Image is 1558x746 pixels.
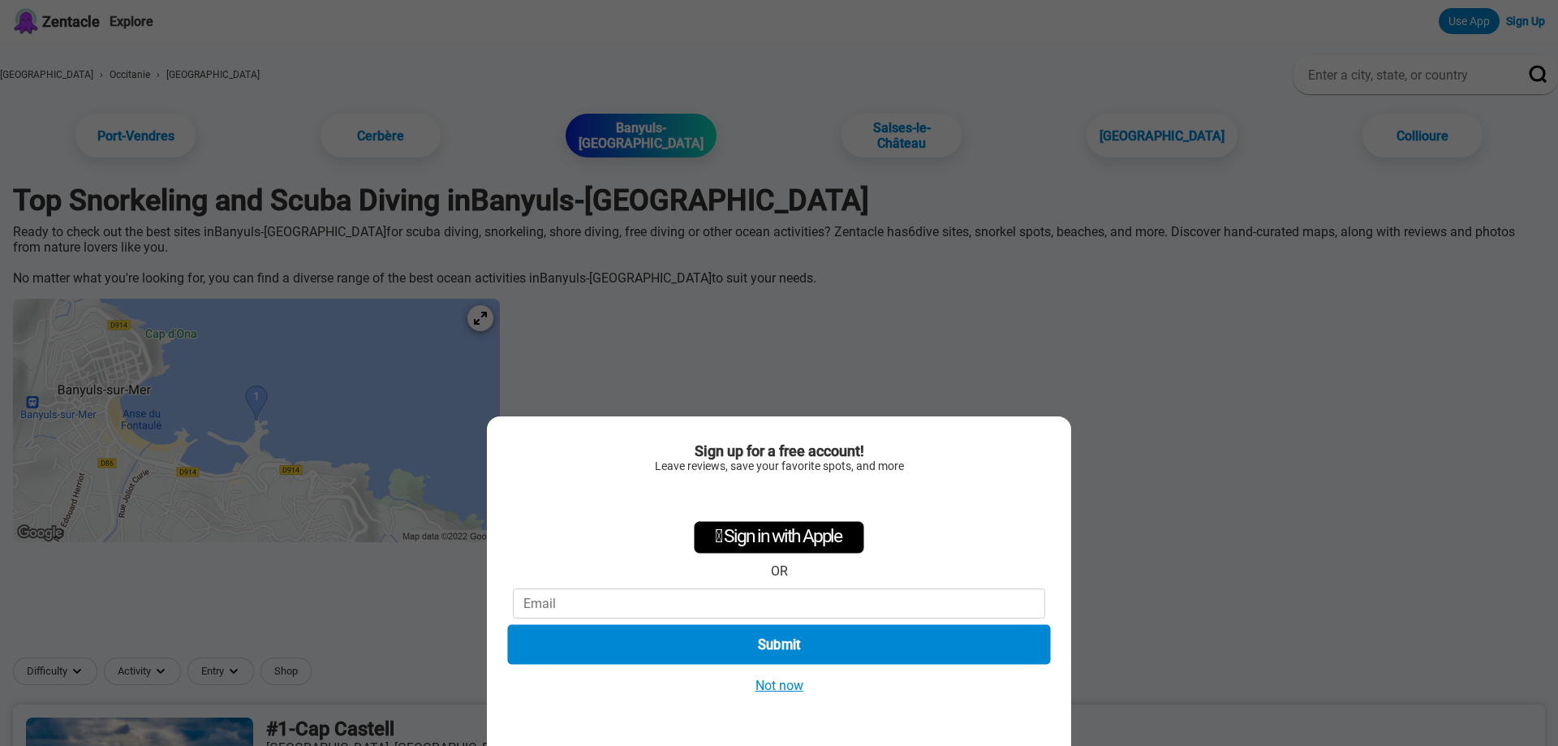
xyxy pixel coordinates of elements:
[771,563,788,579] div: OR
[513,459,1045,472] div: Leave reviews, save your favorite spots, and more
[507,625,1050,665] button: Submit
[697,481,862,516] iframe: Sign in with Google Button
[513,442,1045,459] div: Sign up for a free account!
[751,677,808,694] button: Not now
[513,589,1045,619] input: Email
[694,521,864,554] div: Sign in with Apple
